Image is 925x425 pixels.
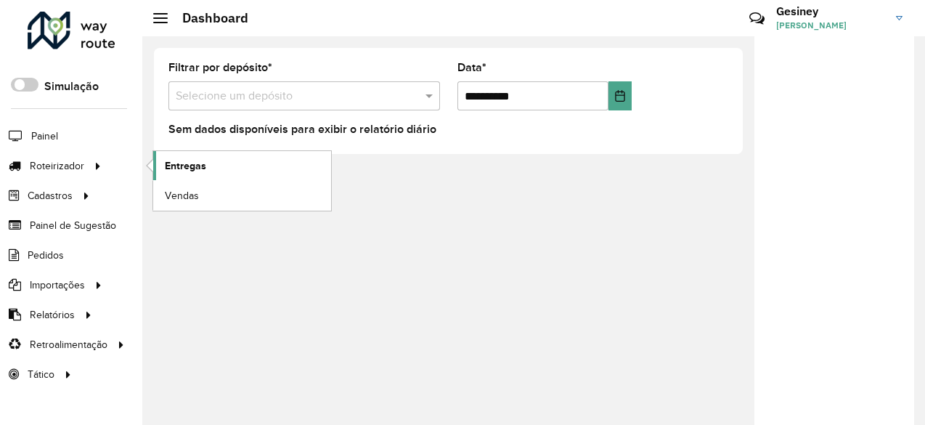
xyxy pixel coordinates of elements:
a: Contato Rápido [741,3,773,34]
span: Painel de Sugestão [30,218,116,233]
span: Entregas [165,158,206,174]
span: Vendas [165,188,199,203]
span: Pedidos [28,248,64,263]
label: Data [457,59,486,76]
a: Entregas [153,151,331,180]
span: Relatórios [30,307,75,323]
span: Painel [31,129,58,144]
span: Tático [28,367,54,382]
a: Vendas [153,181,331,210]
span: Cadastros [28,188,73,203]
span: Retroalimentação [30,337,107,352]
label: Sem dados disponíveis para exibir o relatório diário [168,121,436,138]
label: Simulação [44,78,99,95]
h3: Gesiney [776,4,885,18]
button: Choose Date [608,81,632,110]
span: Importações [30,278,85,293]
span: [PERSON_NAME] [776,19,885,32]
h2: Dashboard [168,10,248,26]
span: Roteirizador [30,158,84,174]
label: Filtrar por depósito [168,59,272,76]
